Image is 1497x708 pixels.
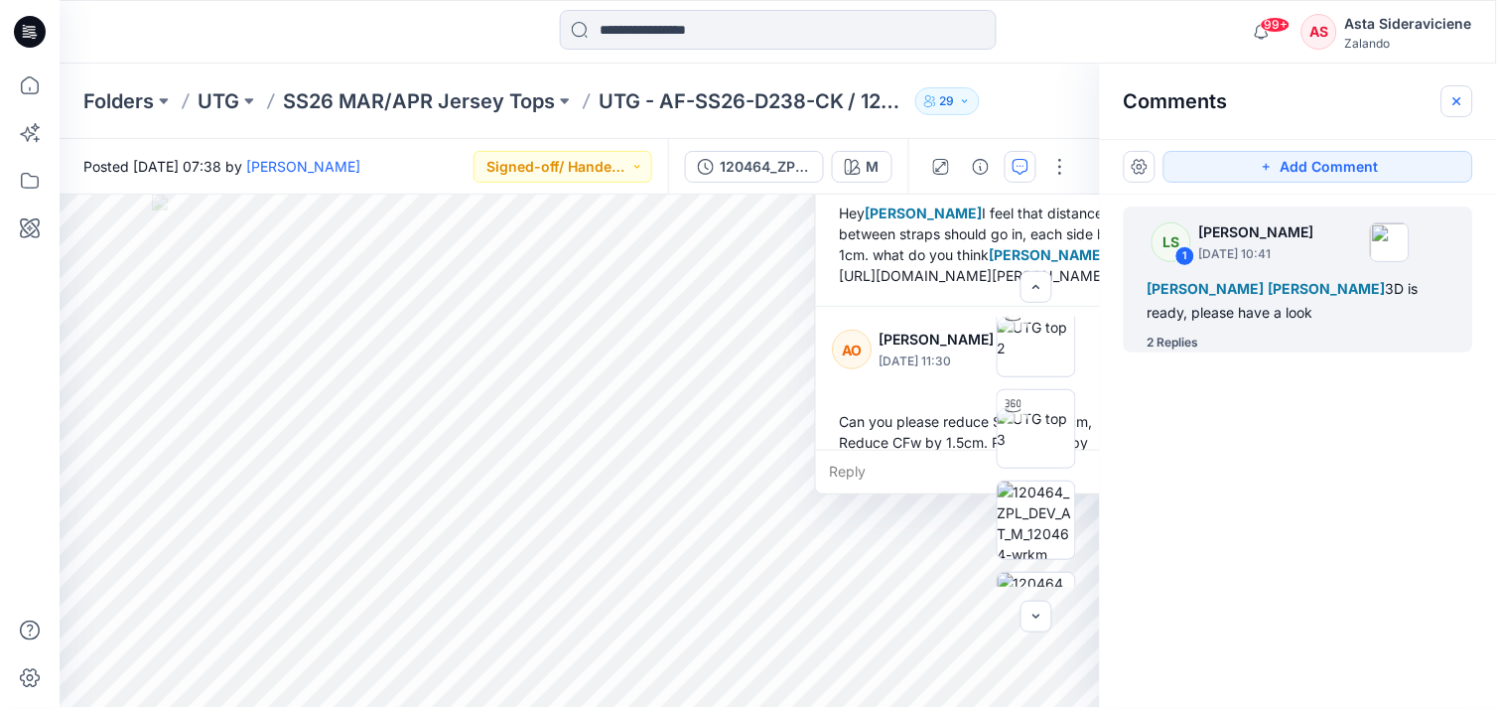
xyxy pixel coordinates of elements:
img: UTG top 2 [998,317,1075,358]
span: [PERSON_NAME] [990,246,1107,263]
div: LS [1152,222,1191,262]
div: 3D is ready, please have a look [1148,277,1449,325]
div: Asta Sideraviciene [1345,12,1472,36]
h2: Comments [1124,89,1228,113]
div: Zalando [1345,36,1472,51]
div: M [867,156,880,178]
div: AO [832,330,872,369]
p: [DATE] 11:30 [880,352,1041,371]
img: 120464_ZPL_DEV_AT_M_120464-MC [998,573,1075,650]
div: 120464_ZPL_DEV [720,156,811,178]
p: [PERSON_NAME] [1199,220,1314,244]
button: 29 [915,87,980,115]
button: M [832,151,892,183]
button: Details [965,151,997,183]
img: UTG top 3 [998,408,1075,450]
p: UTG - AF-SS26-D238-CK / 120464 [599,87,907,115]
button: 120464_ZPL_DEV [685,151,824,183]
span: [PERSON_NAME] [1269,280,1386,297]
button: Add Comment [1163,151,1473,183]
span: Posted [DATE] 07:38 by [83,156,360,177]
div: 1 [1175,246,1195,266]
div: Can you please reduce SHW by 1.5cm, Reduce CFw by 1.5cm. Reduce NO by 1cm. And totally reshape ar... [832,403,1126,565]
div: 2 Replies [1148,333,1199,353]
div: Reply [816,450,1142,494]
p: [DATE] 10:41 [1199,244,1314,264]
span: [PERSON_NAME] [1148,280,1265,297]
a: UTG [198,87,239,115]
span: 99+ [1261,17,1291,33]
div: Hey I feel that distance between straps should go in, each side by 1cm. what do you think ? [URL]... [832,195,1126,294]
p: 29 [940,90,955,112]
div: AS [1301,14,1337,50]
a: [PERSON_NAME] [246,158,360,175]
img: 120464_ZPL_DEV_AT_M_120464-wrkm [998,482,1075,559]
a: Folders [83,87,154,115]
p: [PERSON_NAME] [880,328,1041,352]
span: [PERSON_NAME] [866,205,983,221]
a: SS26 MAR/APR Jersey Tops [283,87,555,115]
